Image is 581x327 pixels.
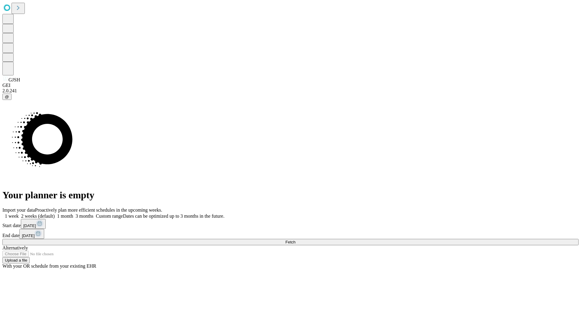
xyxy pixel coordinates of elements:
h1: Your planner is empty [2,190,579,201]
span: Fetch [285,240,295,244]
span: Proactively plan more efficient schedules in the upcoming weeks. [35,207,162,213]
span: GJSH [8,77,20,82]
span: @ [5,94,9,99]
div: Start date [2,219,579,229]
span: [DATE] [22,233,34,238]
div: 2.0.241 [2,88,579,94]
span: [DATE] [23,223,36,228]
div: End date [2,229,579,239]
button: Upload a file [2,257,30,263]
button: [DATE] [21,219,46,229]
button: [DATE] [19,229,44,239]
span: Import your data [2,207,35,213]
span: 1 month [57,213,73,219]
span: 3 months [76,213,94,219]
span: 2 weeks (default) [21,213,55,219]
div: GEI [2,83,579,88]
span: Custom range [96,213,123,219]
span: With your OR schedule from your existing EHR [2,263,96,269]
span: 1 week [5,213,19,219]
button: Fetch [2,239,579,245]
button: @ [2,94,11,100]
span: Alternatively [2,245,28,250]
span: Dates can be optimized up to 3 months in the future. [123,213,224,219]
